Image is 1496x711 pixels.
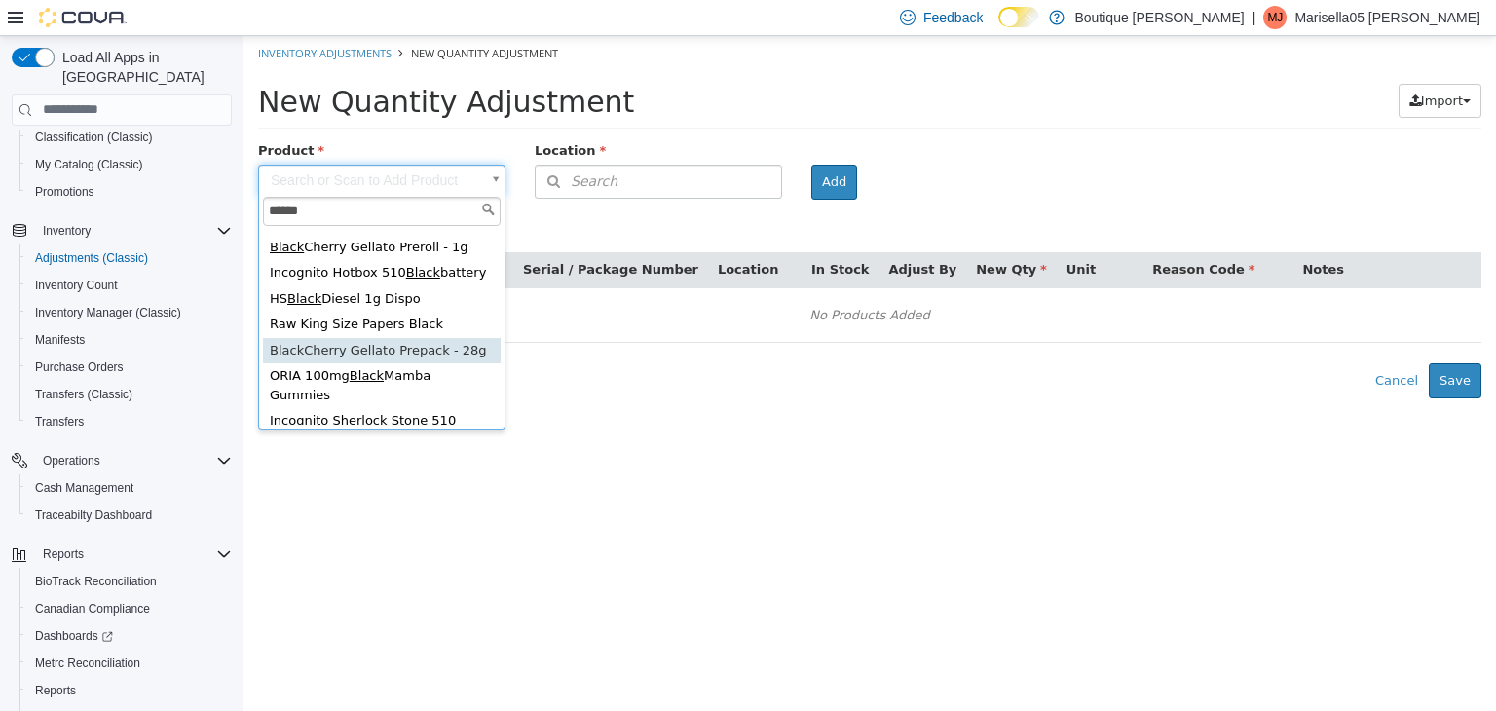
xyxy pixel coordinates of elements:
[19,178,240,206] button: Promotions
[19,199,257,225] div: Cherry Gellato Preroll - 1g
[35,628,113,644] span: Dashboards
[19,302,257,328] div: Cherry Gellato Prepack - 28g
[19,326,240,354] button: Manifests
[998,7,1039,27] input: Dark Mode
[19,568,240,595] button: BioTrack Reconciliation
[43,546,84,562] span: Reports
[27,570,165,593] a: BioTrack Reconciliation
[19,622,240,650] a: Dashboards
[35,574,157,589] span: BioTrack Reconciliation
[26,307,60,321] span: Black
[35,543,92,566] button: Reports
[35,507,152,523] span: Traceabilty Dashboard
[27,679,232,702] span: Reports
[35,655,140,671] span: Metrc Reconciliation
[35,387,132,402] span: Transfers (Classic)
[19,372,257,417] div: Incognito Sherlock Stone 510 battery Black
[27,383,232,406] span: Transfers (Classic)
[27,504,160,527] a: Traceabilty Dashboard
[35,219,232,243] span: Inventory
[106,332,140,347] span: Black
[998,27,999,28] span: Dark Mode
[27,624,232,648] span: Dashboards
[27,355,232,379] span: Purchase Orders
[1253,6,1256,29] p: |
[35,683,76,698] span: Reports
[35,130,153,145] span: Classification (Classic)
[19,224,257,250] div: Incognito Hotbox 510 battery
[55,48,232,87] span: Load All Apps in [GEOGRAPHIC_DATA]
[19,151,240,178] button: My Catalog (Classic)
[27,301,189,324] a: Inventory Manager (Classic)
[19,502,240,529] button: Traceabilty Dashboard
[35,184,94,200] span: Promotions
[44,255,78,270] span: Black
[27,153,151,176] a: My Catalog (Classic)
[27,679,84,702] a: Reports
[35,278,118,293] span: Inventory Count
[35,359,124,375] span: Purchase Orders
[19,276,257,302] div: Raw King Size Papers Black
[19,474,240,502] button: Cash Management
[27,274,232,297] span: Inventory Count
[27,328,232,352] span: Manifests
[19,650,240,677] button: Metrc Reconciliation
[35,480,133,496] span: Cash Management
[35,449,108,472] button: Operations
[35,157,143,172] span: My Catalog (Classic)
[27,504,232,527] span: Traceabilty Dashboard
[26,204,60,218] span: Black
[1074,6,1244,29] p: Boutique [PERSON_NAME]
[35,332,85,348] span: Manifests
[27,410,232,433] span: Transfers
[27,476,141,500] a: Cash Management
[27,570,232,593] span: BioTrack Reconciliation
[19,381,240,408] button: Transfers (Classic)
[35,543,232,566] span: Reports
[27,355,131,379] a: Purchase Orders
[923,8,983,27] span: Feedback
[39,8,127,27] img: Cova
[35,219,98,243] button: Inventory
[27,652,232,675] span: Metrc Reconciliation
[27,410,92,433] a: Transfers
[35,601,150,617] span: Canadian Compliance
[27,624,121,648] a: Dashboards
[19,244,240,272] button: Adjustments (Classic)
[19,299,240,326] button: Inventory Manager (Classic)
[1263,6,1287,29] div: Marisella05 Jacquez
[4,217,240,244] button: Inventory
[19,124,240,151] button: Classification (Classic)
[35,250,148,266] span: Adjustments (Classic)
[27,180,102,204] a: Promotions
[27,652,148,675] a: Metrc Reconciliation
[19,677,240,704] button: Reports
[19,408,240,435] button: Transfers
[35,414,84,430] span: Transfers
[27,328,93,352] a: Manifests
[19,272,240,299] button: Inventory Count
[19,354,240,381] button: Purchase Orders
[35,305,181,320] span: Inventory Manager (Classic)
[43,453,100,468] span: Operations
[1294,6,1480,29] p: Marisella05 [PERSON_NAME]
[43,223,91,239] span: Inventory
[27,476,232,500] span: Cash Management
[27,597,232,620] span: Canadian Compliance
[27,246,156,270] a: Adjustments (Classic)
[19,327,257,372] div: ORIA 100mg Mamba Gummies
[27,153,232,176] span: My Catalog (Classic)
[1267,6,1283,29] span: MJ
[27,301,232,324] span: Inventory Manager (Classic)
[27,246,232,270] span: Adjustments (Classic)
[27,274,126,297] a: Inventory Count
[163,229,197,243] span: Black
[27,126,161,149] a: Classification (Classic)
[19,250,257,277] div: HS Diesel 1g Dispo
[4,541,240,568] button: Reports
[27,597,158,620] a: Canadian Compliance
[27,126,232,149] span: Classification (Classic)
[4,447,240,474] button: Operations
[35,449,232,472] span: Operations
[27,180,232,204] span: Promotions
